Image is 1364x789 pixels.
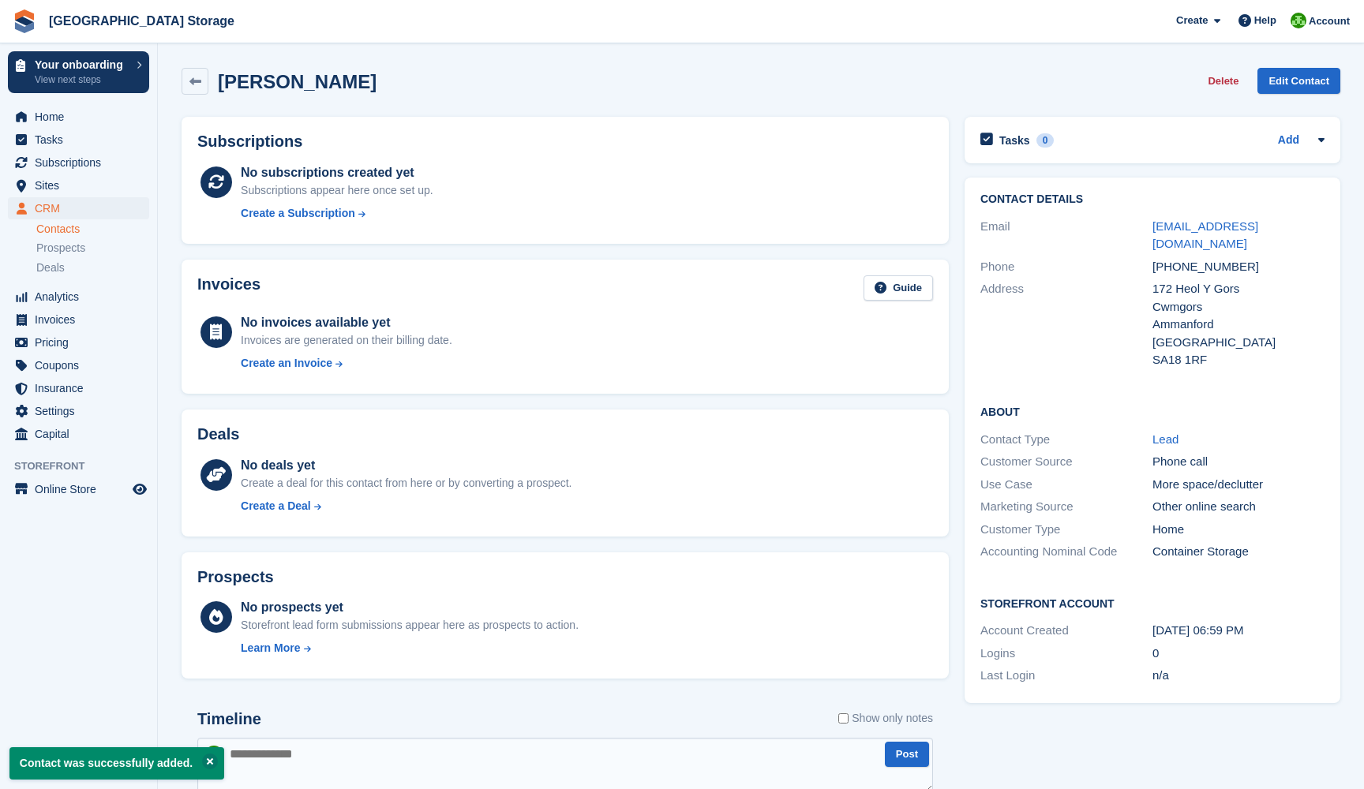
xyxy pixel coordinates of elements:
h2: Storefront Account [980,595,1325,611]
span: Pricing [35,331,129,353]
img: stora-icon-8386f47178a22dfd0bd8f6a31ec36ba5ce8667c1dd55bd0f319d3a0aa187defe.svg [13,9,36,33]
div: Email [980,218,1152,253]
a: menu [8,377,149,399]
h2: Subscriptions [197,133,933,151]
div: Last Login [980,667,1152,685]
div: Accounting Nominal Code [980,543,1152,561]
div: [PHONE_NUMBER] [1152,258,1325,276]
a: menu [8,400,149,422]
span: Capital [35,423,129,445]
div: Logins [980,645,1152,663]
div: No prospects yet [241,598,579,617]
a: menu [8,423,149,445]
div: Address [980,280,1152,369]
h2: [PERSON_NAME] [218,71,377,92]
div: More space/declutter [1152,476,1325,494]
div: Subscriptions appear here once set up. [241,182,433,199]
h2: About [980,403,1325,419]
img: Andrew Lacey [1291,13,1306,28]
p: Contact was successfully added. [9,747,224,780]
a: [EMAIL_ADDRESS][DOMAIN_NAME] [1152,219,1258,251]
span: Insurance [35,377,129,399]
div: Contact Type [980,431,1152,449]
span: Settings [35,400,129,422]
div: Learn More [241,640,300,656]
span: Create [1176,13,1208,28]
a: menu [8,174,149,196]
p: Your onboarding [35,59,129,70]
a: menu [8,106,149,128]
p: View next steps [35,73,129,87]
span: Help [1254,13,1276,28]
div: Phone [980,258,1152,276]
div: n/a [1152,667,1325,685]
div: Account Created [980,622,1152,640]
div: 0 [1036,133,1055,148]
a: Contacts [36,222,149,237]
div: Ammanford [1152,316,1325,334]
a: Create a Subscription [241,205,433,222]
a: Prospects [36,240,149,256]
div: Create a Deal [241,498,311,514]
a: Deals [36,260,149,276]
div: Phone call [1152,453,1325,471]
div: Use Case [980,476,1152,494]
div: Cwmgors [1152,298,1325,316]
a: menu [8,478,149,500]
a: [GEOGRAPHIC_DATA] Storage [43,8,241,34]
div: No deals yet [241,456,571,475]
div: 172 Heol Y Gors [1152,280,1325,298]
a: Create an Invoice [241,355,452,372]
span: Deals [36,260,65,275]
input: Show only notes [838,710,849,727]
a: Edit Contact [1257,68,1340,94]
span: Home [35,106,129,128]
span: Account [1309,13,1350,29]
a: Create a Deal [241,498,571,514]
span: CRM [35,197,129,219]
span: Coupons [35,354,129,376]
label: Show only notes [838,710,933,727]
span: Online Store [35,478,129,500]
a: menu [8,197,149,219]
span: Storefront [14,458,157,474]
button: Delete [1201,68,1245,94]
span: Analytics [35,286,129,308]
a: Learn More [241,640,579,656]
h2: Invoices [197,275,260,301]
button: Post [885,742,929,768]
a: menu [8,308,149,331]
a: menu [8,286,149,308]
h2: Prospects [197,568,274,586]
div: [DATE] 06:59 PM [1152,622,1325,640]
a: menu [8,354,149,376]
div: Other online search [1152,498,1325,516]
span: Sites [35,174,129,196]
a: Lead [1152,432,1179,446]
a: menu [8,331,149,353]
div: Create a deal for this contact from here or by converting a prospect. [241,475,571,492]
div: Home [1152,521,1325,539]
div: No invoices available yet [241,313,452,332]
a: Your onboarding View next steps [8,51,149,93]
div: Marketing Source [980,498,1152,516]
div: [GEOGRAPHIC_DATA] [1152,334,1325,352]
h2: Tasks [999,133,1030,148]
div: Customer Source [980,453,1152,471]
h2: Timeline [197,710,261,728]
div: Create a Subscription [241,205,355,222]
span: Subscriptions [35,151,129,174]
span: Tasks [35,129,129,151]
h2: Deals [197,425,239,443]
div: SA18 1RF [1152,351,1325,369]
span: Invoices [35,308,129,331]
a: Preview store [130,480,149,499]
span: Prospects [36,241,85,256]
div: Customer Type [980,521,1152,539]
a: Add [1278,132,1299,150]
div: Create an Invoice [241,355,332,372]
div: Invoices are generated on their billing date. [241,332,452,349]
a: menu [8,151,149,174]
a: Guide [864,275,933,301]
div: Container Storage [1152,543,1325,561]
